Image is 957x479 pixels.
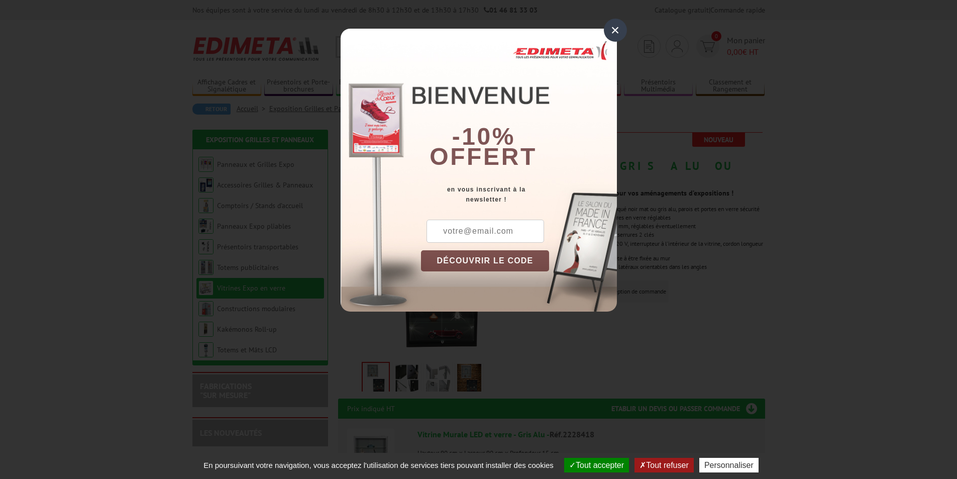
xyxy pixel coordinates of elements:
[634,458,693,472] button: Tout refuser
[604,19,627,42] div: ×
[198,461,559,469] span: En poursuivant votre navigation, vous acceptez l'utilisation de services tiers pouvant installer ...
[564,458,629,472] button: Tout accepter
[421,184,617,205] div: en vous inscrivant à la newsletter !
[421,250,550,271] button: DÉCOUVRIR LE CODE
[452,123,515,150] b: -10%
[699,458,759,472] button: Personnaliser (fenêtre modale)
[427,220,544,243] input: votre@email.com
[430,143,537,170] font: offert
